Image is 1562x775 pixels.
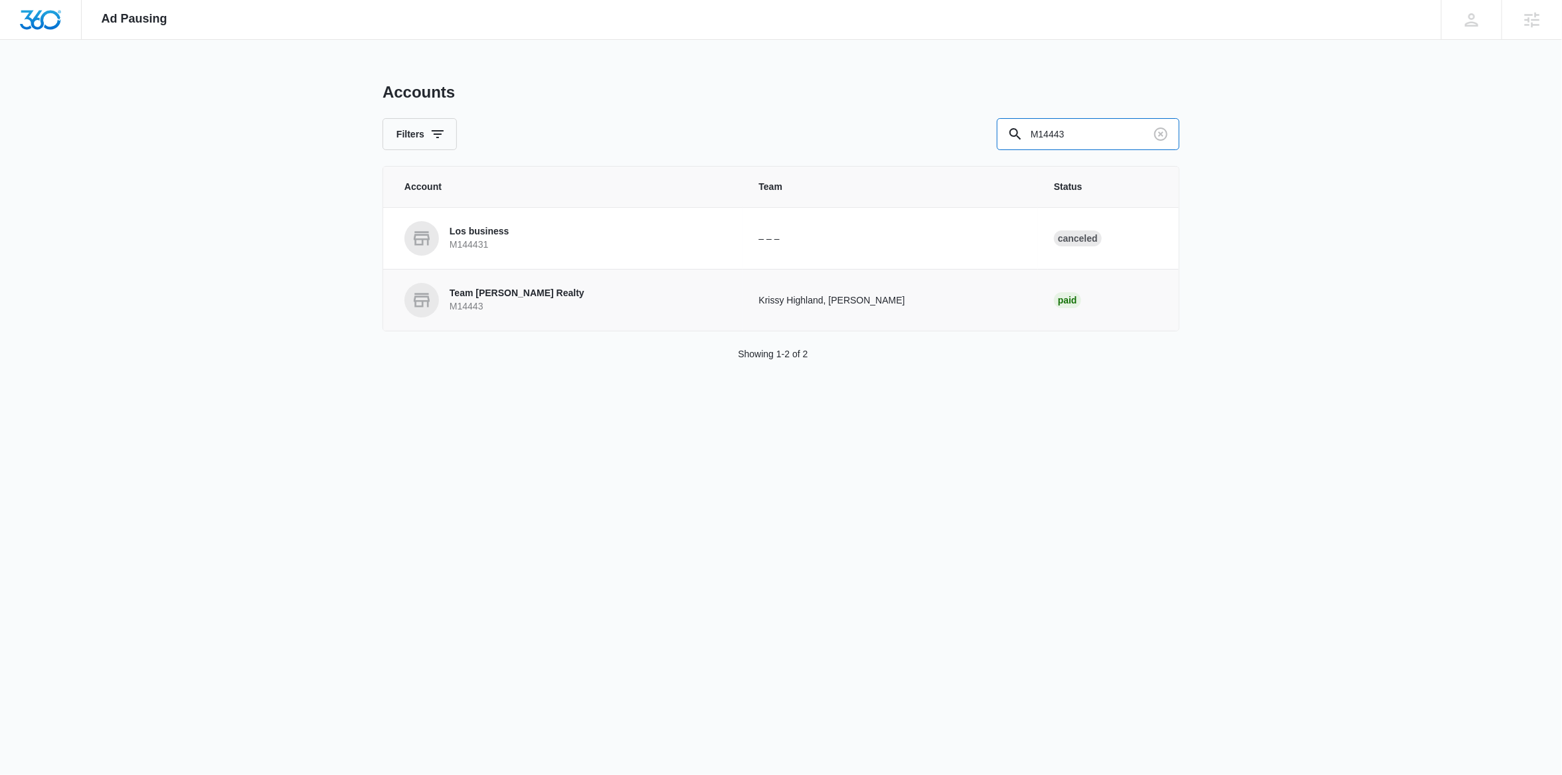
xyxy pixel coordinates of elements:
button: Filters [383,118,457,150]
p: M14443 [450,300,584,313]
a: Team [PERSON_NAME] RealtyM14443 [404,283,727,317]
span: Status [1054,180,1158,194]
div: Paid [1054,292,1081,308]
p: M144431 [450,238,509,252]
a: Los businessM144431 [404,221,727,256]
span: Account [404,180,727,194]
p: Showing 1-2 of 2 [738,347,808,361]
p: Krissy Highland, [PERSON_NAME] [759,294,1022,307]
span: Ad Pausing [102,12,167,26]
h1: Accounts [383,82,455,102]
span: Team [759,180,1022,194]
div: Canceled [1054,230,1102,246]
p: Los business [450,225,509,238]
button: Clear [1150,124,1171,145]
p: Team [PERSON_NAME] Realty [450,287,584,300]
input: Search By Account Number [997,118,1179,150]
p: – – – [759,232,1022,246]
